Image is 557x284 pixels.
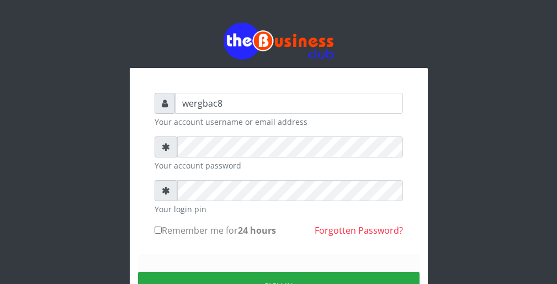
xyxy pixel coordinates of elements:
[155,116,403,128] small: Your account username or email address
[238,224,276,236] b: 24 hours
[315,224,403,236] a: Forgotten Password?
[155,224,276,237] label: Remember me for
[155,203,403,215] small: Your login pin
[175,93,403,114] input: Username or email address
[155,227,162,234] input: Remember me for24 hours
[155,160,403,171] small: Your account password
